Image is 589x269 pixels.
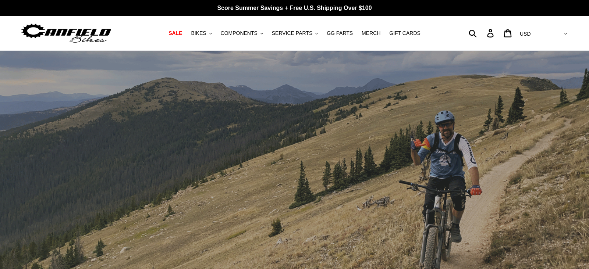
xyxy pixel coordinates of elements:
[386,28,424,38] a: GIFT CARDS
[389,30,421,36] span: GIFT CARDS
[217,28,267,38] button: COMPONENTS
[272,30,312,36] span: SERVICE PARTS
[362,30,380,36] span: MERCH
[20,22,112,45] img: Canfield Bikes
[473,25,492,41] input: Search
[358,28,384,38] a: MERCH
[221,30,258,36] span: COMPONENTS
[165,28,186,38] a: SALE
[323,28,356,38] a: GG PARTS
[187,28,215,38] button: BIKES
[327,30,353,36] span: GG PARTS
[268,28,322,38] button: SERVICE PARTS
[168,30,182,36] span: SALE
[191,30,206,36] span: BIKES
